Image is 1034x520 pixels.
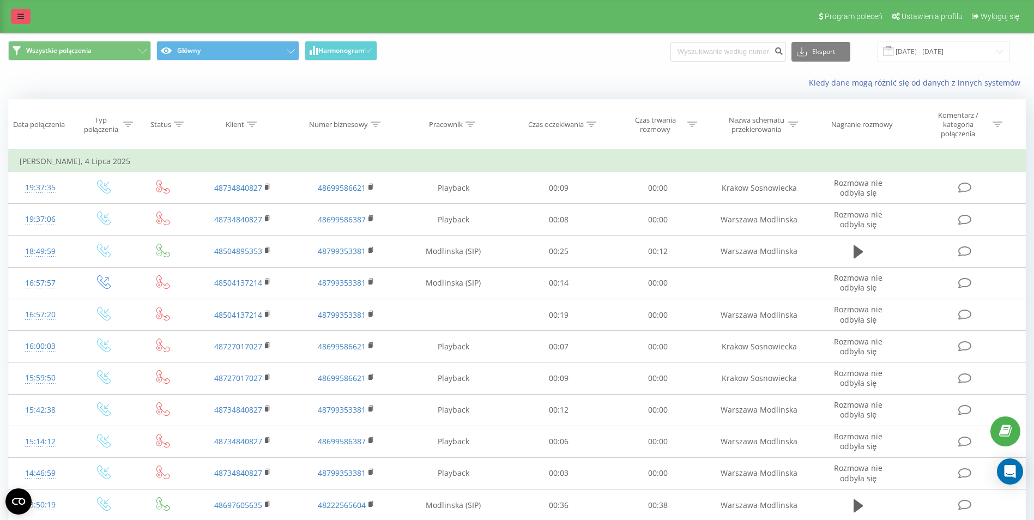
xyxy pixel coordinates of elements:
[20,431,61,452] div: 15:14:12
[214,468,262,478] a: 48734840827
[670,42,786,62] input: Wyszukiwanie według numeru
[708,172,811,204] td: Krakow Sosnowiecka
[708,299,811,331] td: Warszawa Modlinska
[20,336,61,357] div: 16:00:03
[318,214,366,225] a: 48699586387
[509,457,608,489] td: 00:03
[509,394,608,426] td: 00:12
[708,426,811,457] td: Warszawa Modlinska
[902,12,963,21] span: Ustawienia profilu
[214,214,262,225] a: 48734840827
[214,373,262,383] a: 48727017027
[214,310,262,320] a: 48504137214
[398,362,509,394] td: Playback
[608,172,708,204] td: 00:00
[5,488,32,515] button: Open CMP widget
[318,436,366,446] a: 48699586387
[398,172,509,204] td: Playback
[20,209,61,230] div: 19:37:06
[26,46,92,55] span: Wszystkie połączenia
[8,41,151,61] button: Wszystkie połączenia
[727,116,785,134] div: Nazwa schematu przekierowania
[398,426,509,457] td: Playback
[528,120,584,129] div: Czas oczekiwania
[608,362,708,394] td: 00:00
[809,77,1026,88] a: Kiedy dane mogą różnić się od danych z innych systemów
[214,246,262,256] a: 48504895353
[318,404,366,415] a: 48799353381
[9,150,1026,172] td: [PERSON_NAME], 4 Lipca 2025
[318,47,364,55] span: Harmonogram
[708,457,811,489] td: Warszawa Modlinska
[20,400,61,421] div: 15:42:38
[398,457,509,489] td: Playback
[831,120,893,129] div: Nagranie rozmowy
[708,235,811,267] td: Warszawa Modlinska
[708,362,811,394] td: Krakow Sosnowiecka
[156,41,299,61] button: Główny
[20,494,61,516] div: 13:50:19
[214,341,262,352] a: 48727017027
[318,373,366,383] a: 48699586621
[20,463,61,484] div: 14:46:59
[20,273,61,294] div: 16:57:57
[214,183,262,193] a: 48734840827
[608,426,708,457] td: 00:00
[398,204,509,235] td: Playback
[398,394,509,426] td: Playback
[834,431,882,451] span: Rozmowa nie odbyła się
[318,468,366,478] a: 48799353381
[997,458,1023,485] div: Open Intercom Messenger
[834,304,882,324] span: Rozmowa nie odbyła się
[429,120,463,129] div: Pracownik
[926,111,990,138] div: Komentarz / kategoria połączenia
[608,267,708,299] td: 00:00
[509,299,608,331] td: 00:19
[398,331,509,362] td: Playback
[626,116,685,134] div: Czas trwania rozmowy
[318,310,366,320] a: 48799353381
[20,304,61,325] div: 16:57:20
[318,277,366,288] a: 48799353381
[509,204,608,235] td: 00:08
[834,336,882,356] span: Rozmowa nie odbyła się
[608,204,708,235] td: 00:00
[398,235,509,267] td: Modlinska (SIP)
[608,299,708,331] td: 00:00
[318,183,366,193] a: 48699586621
[834,209,882,229] span: Rozmowa nie odbyła się
[318,246,366,256] a: 48799353381
[509,172,608,204] td: 00:09
[825,12,882,21] span: Program poleceń
[509,426,608,457] td: 00:06
[20,367,61,389] div: 15:59:50
[608,394,708,426] td: 00:00
[305,41,377,61] button: Harmonogram
[791,42,850,62] button: Eksport
[608,331,708,362] td: 00:00
[318,341,366,352] a: 48699586621
[608,235,708,267] td: 00:12
[509,267,608,299] td: 00:14
[834,273,882,293] span: Rozmowa nie odbyła się
[834,400,882,420] span: Rozmowa nie odbyła się
[708,204,811,235] td: Warszawa Modlinska
[509,235,608,267] td: 00:25
[20,177,61,198] div: 19:37:35
[834,368,882,388] span: Rozmowa nie odbyła się
[214,404,262,415] a: 48734840827
[214,500,262,510] a: 48697605635
[214,277,262,288] a: 48504137214
[226,120,244,129] div: Klient
[20,241,61,262] div: 18:49:59
[708,394,811,426] td: Warszawa Modlinska
[150,120,171,129] div: Status
[509,362,608,394] td: 00:09
[608,457,708,489] td: 00:00
[834,178,882,198] span: Rozmowa nie odbyła się
[509,331,608,362] td: 00:07
[309,120,368,129] div: Numer biznesowy
[318,500,366,510] a: 48222565604
[214,436,262,446] a: 48734840827
[834,463,882,483] span: Rozmowa nie odbyła się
